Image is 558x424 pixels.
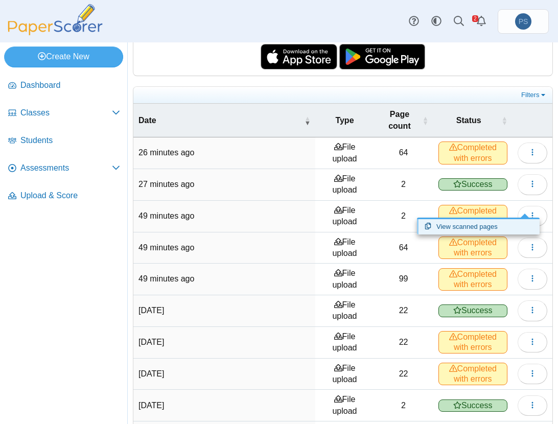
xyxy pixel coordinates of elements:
[438,205,507,227] span: Completed with errors
[438,331,507,354] span: Completed with errors
[315,359,374,390] td: File upload
[438,178,507,191] span: Success
[374,201,433,232] td: 2
[374,390,433,421] td: 2
[315,390,374,421] td: File upload
[20,162,112,174] span: Assessments
[138,211,194,220] time: Oct 15, 2025 at 7:31 PM
[261,44,337,69] img: apple-store-badge.svg
[138,306,164,315] time: Sep 21, 2025 at 3:17 PM
[315,169,374,201] td: File upload
[374,295,433,327] td: 22
[4,28,106,37] a: PaperScorer
[315,264,374,295] td: File upload
[470,10,493,33] a: Alerts
[320,115,368,126] span: Type
[339,44,425,69] img: google-play-badge.png
[20,80,120,91] span: Dashboard
[438,115,499,126] span: Status
[374,359,433,390] td: 22
[4,101,124,126] a: Classes
[20,135,120,146] span: Students
[4,184,124,208] a: Upload & Score
[138,148,194,157] time: Oct 15, 2025 at 7:53 PM
[438,399,507,412] span: Success
[315,327,374,359] td: File upload
[4,156,124,181] a: Assessments
[20,107,112,119] span: Classes
[20,190,120,201] span: Upload & Score
[315,137,374,169] td: File upload
[315,201,374,232] td: File upload
[138,401,164,410] time: Sep 16, 2025 at 1:54 PM
[4,129,124,153] a: Students
[374,169,433,201] td: 2
[4,74,124,98] a: Dashboard
[498,9,549,34] a: Patrick Stephens
[138,115,302,126] span: Date
[138,243,194,252] time: Oct 15, 2025 at 7:31 PM
[315,295,374,327] td: File upload
[138,180,194,189] time: Oct 15, 2025 at 7:52 PM
[4,4,106,35] img: PaperScorer
[438,142,507,164] span: Completed with errors
[374,327,433,359] td: 22
[519,18,528,25] span: Patrick Stephens
[138,338,164,346] time: Sep 21, 2025 at 2:11 PM
[379,109,421,132] span: Page count
[304,115,310,126] span: Date : Activate to remove sorting
[422,115,428,126] span: Page count : Activate to sort
[501,115,507,126] span: Status : Activate to sort
[4,46,123,67] a: Create New
[138,369,164,378] time: Sep 19, 2025 at 2:57 PM
[138,274,194,283] time: Oct 15, 2025 at 7:30 PM
[438,237,507,259] span: Completed with errors
[515,13,531,30] span: Patrick Stephens
[438,268,507,291] span: Completed with errors
[417,219,540,234] a: View scanned pages
[374,137,433,169] td: 64
[374,232,433,264] td: 64
[519,90,550,100] a: Filters
[374,264,433,295] td: 99
[438,363,507,385] span: Completed with errors
[438,304,507,317] span: Success
[315,232,374,264] td: File upload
